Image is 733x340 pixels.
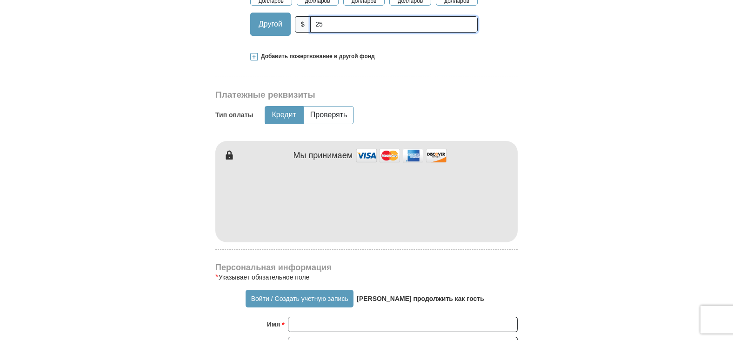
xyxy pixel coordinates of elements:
[219,273,310,281] font: Указывает обязательное поле
[301,20,305,28] font: $
[215,263,332,272] font: Персональная информация
[215,90,315,100] font: Платежные реквизиты
[355,146,448,166] img: кредитные карты принимаются
[251,295,348,302] font: Войти / Создать учетную запись
[267,320,280,328] font: Имя
[261,53,375,60] font: Добавить пожертвование в другой фонд
[215,111,253,119] font: Тип оплаты
[293,151,353,160] font: Мы принимаем
[246,290,353,307] button: Войти / Создать учетную запись
[272,111,296,119] font: Кредит
[357,295,484,302] font: [PERSON_NAME] продолжить как гость
[259,20,282,28] font: Другой
[310,111,347,119] font: Проверять
[310,16,478,33] input: Другая сумма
